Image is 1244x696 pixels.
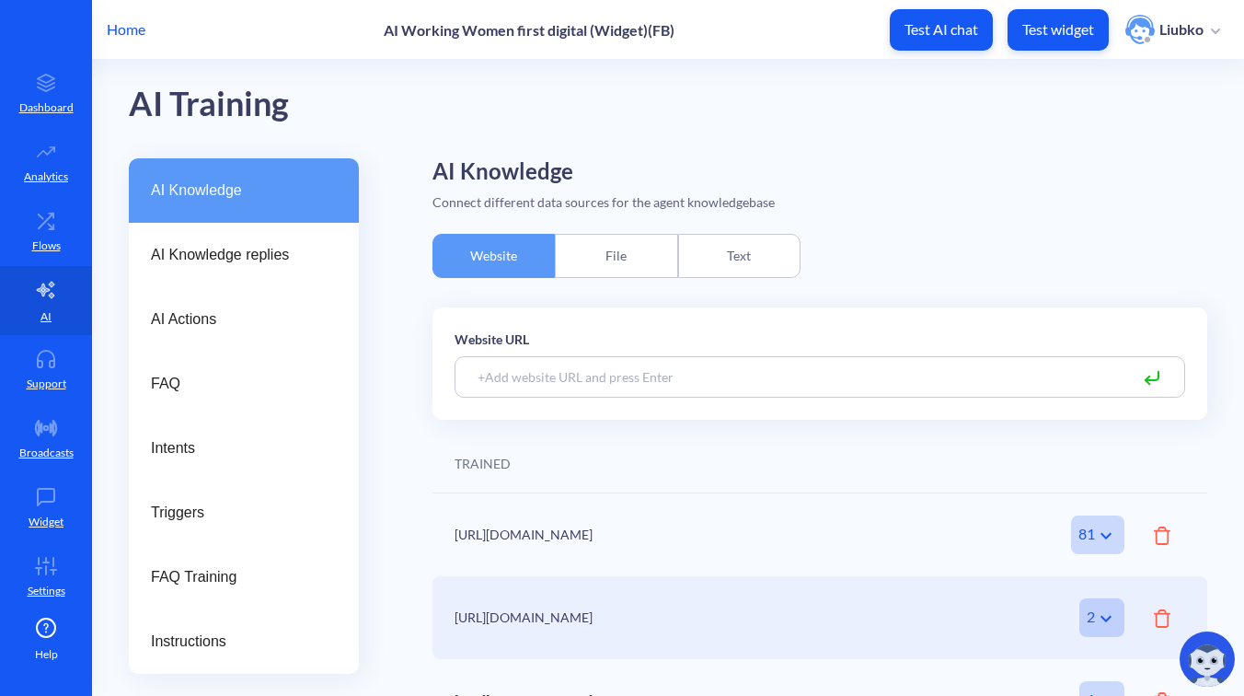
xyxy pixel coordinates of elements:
[1116,13,1229,46] button: user photoLiubko
[24,168,68,185] p: Analytics
[151,502,322,524] span: Triggers
[890,9,993,51] button: Test AI chat
[455,330,1185,349] p: Website URL
[1159,19,1204,40] p: Liubko
[1022,20,1094,39] p: Test widget
[129,78,289,131] div: AI Training
[129,609,359,674] a: Instructions
[151,308,322,331] span: AI Actions
[432,158,1207,185] h2: AI Knowledge
[1071,516,1124,554] div: 81
[29,514,63,530] p: Widget
[151,244,322,266] span: AI Knowledge replies
[455,525,995,544] div: [URL][DOMAIN_NAME]
[455,356,1185,398] input: +Add website URL and press Enter
[129,158,359,223] a: AI Knowledge
[1079,598,1124,637] div: 2
[19,445,74,461] p: Broadcasts
[151,373,322,395] span: FAQ
[129,223,359,287] a: AI Knowledge replies
[432,192,1207,212] div: Connect different data sources for the agent knowledgebase
[432,234,555,278] div: Website
[27,376,66,392] p: Support
[555,234,677,278] div: File
[129,545,359,609] a: FAQ Training
[1008,9,1109,51] button: Test widget
[28,583,65,599] p: Settings
[19,99,74,116] p: Dashboard
[384,21,674,39] p: AI Working Women first digital (Widget)(FB)
[35,646,58,663] span: Help
[455,608,995,627] div: [URL][DOMAIN_NAME]
[151,631,322,653] span: Instructions
[129,287,359,352] a: AI Actions
[129,416,359,481] a: Intents
[151,437,322,459] span: Intents
[1125,15,1155,44] img: user photo
[32,238,61,254] p: Flows
[678,234,801,278] div: Text
[107,18,145,41] p: Home
[904,20,978,39] p: Test AI chat
[129,352,359,416] a: FAQ
[129,481,359,545] a: Triggers
[1180,632,1235,687] img: copilot-icon.svg
[455,454,511,473] div: TRAINED
[40,308,52,325] p: AI
[151,566,322,588] span: FAQ Training
[151,180,322,202] span: AI Knowledge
